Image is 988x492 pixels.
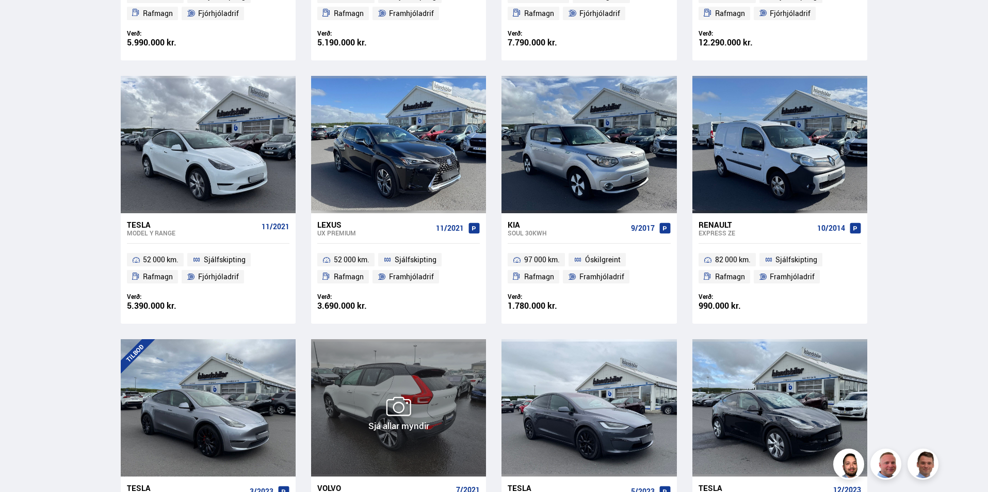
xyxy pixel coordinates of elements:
[127,29,208,37] div: Verð:
[872,450,903,481] img: siFngHWaQ9KaOqBr.png
[395,253,436,266] span: Sjálfskipting
[579,271,624,283] span: Framhjóladrif
[127,220,257,229] div: Tesla
[317,301,399,310] div: 3.690.000 kr.
[508,301,589,310] div: 1.780.000 kr.
[127,293,208,300] div: Verð:
[508,29,589,37] div: Verð:
[524,7,554,20] span: Rafmagn
[311,213,486,324] a: Lexus UX PREMIUM 11/2021 52 000 km. Sjálfskipting Rafmagn Framhjóladrif Verð: 3.690.000 kr.
[508,293,589,300] div: Verð:
[699,229,813,236] div: Express ZE
[262,223,289,231] span: 11/2021
[699,293,780,300] div: Verð:
[585,253,621,266] span: Óskilgreint
[436,224,464,232] span: 11/2021
[699,220,813,229] div: Renault
[524,271,554,283] span: Rafmagn
[699,38,780,47] div: 12.290.000 kr.
[770,7,811,20] span: Fjórhjóladrif
[317,29,399,37] div: Verð:
[143,271,173,283] span: Rafmagn
[143,7,173,20] span: Rafmagn
[699,301,780,310] div: 990.000 kr.
[501,213,676,324] a: Kia Soul 30KWH 9/2017 97 000 km. Óskilgreint Rafmagn Framhjóladrif Verð: 1.780.000 kr.
[715,271,745,283] span: Rafmagn
[770,271,815,283] span: Framhjóladrif
[334,253,369,266] span: 52 000 km.
[334,7,364,20] span: Rafmagn
[143,253,179,266] span: 52 000 km.
[198,271,239,283] span: Fjórhjóladrif
[389,271,434,283] span: Framhjóladrif
[524,253,560,266] span: 97 000 km.
[909,450,940,481] img: FbJEzSuNWCJXmdc-.webp
[317,293,399,300] div: Verð:
[715,7,745,20] span: Rafmagn
[127,229,257,236] div: Model Y RANGE
[579,7,620,20] span: Fjórhjóladrif
[715,253,751,266] span: 82 000 km.
[198,7,239,20] span: Fjórhjóladrif
[121,213,296,324] a: Tesla Model Y RANGE 11/2021 52 000 km. Sjálfskipting Rafmagn Fjórhjóladrif Verð: 5.390.000 kr.
[835,450,866,481] img: nhp88E3Fdnt1Opn2.png
[317,220,432,229] div: Lexus
[127,301,208,310] div: 5.390.000 kr.
[775,253,817,266] span: Sjálfskipting
[334,271,364,283] span: Rafmagn
[631,224,655,232] span: 9/2017
[317,38,399,47] div: 5.190.000 kr.
[127,38,208,47] div: 5.990.000 kr.
[8,4,39,35] button: Open LiveChat chat widget
[508,38,589,47] div: 7.790.000 kr.
[389,7,434,20] span: Framhjóladrif
[817,224,845,232] span: 10/2014
[508,220,626,229] div: Kia
[204,253,246,266] span: Sjálfskipting
[508,229,626,236] div: Soul 30KWH
[317,229,432,236] div: UX PREMIUM
[692,213,867,324] a: Renault Express ZE 10/2014 82 000 km. Sjálfskipting Rafmagn Framhjóladrif Verð: 990.000 kr.
[699,29,780,37] div: Verð:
